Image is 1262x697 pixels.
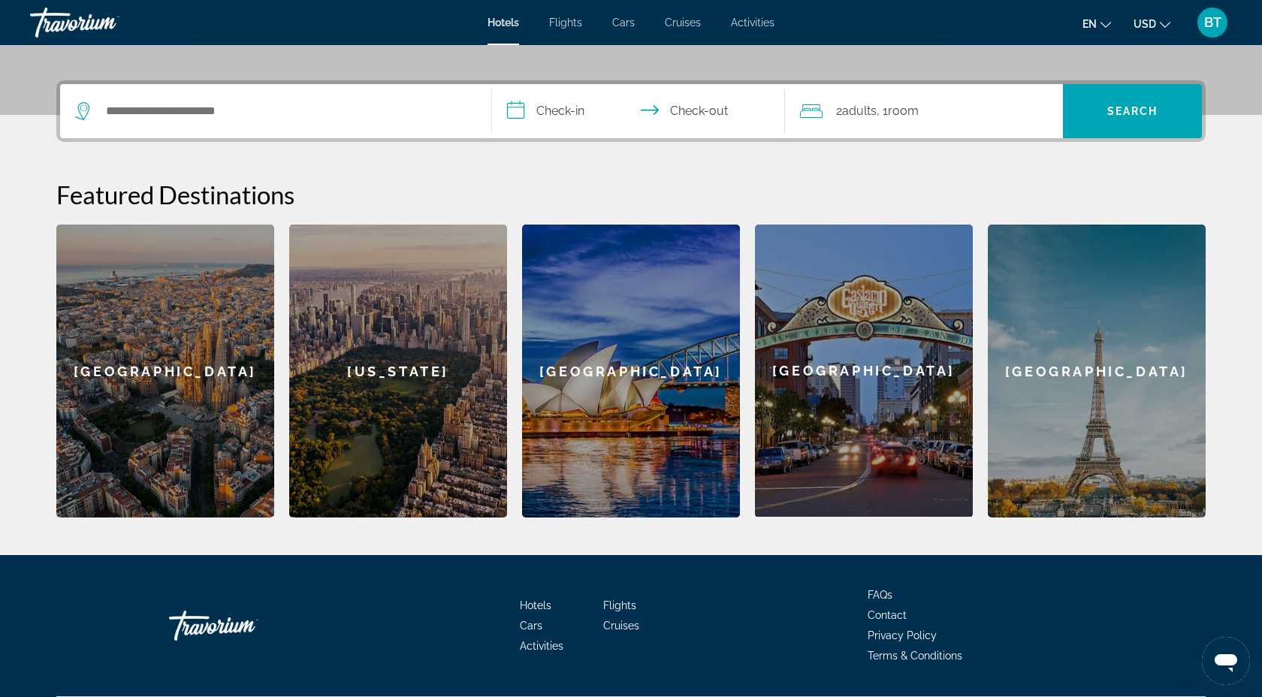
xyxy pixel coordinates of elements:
div: Search widget [60,84,1202,138]
span: Adults [842,104,877,118]
a: Privacy Policy [868,629,937,641]
a: Activities [520,640,563,652]
button: Select check in and out date [492,84,785,138]
a: Cruises [603,620,639,632]
span: 2 [836,101,877,122]
h2: Featured Destinations [56,180,1206,210]
span: , 1 [877,101,919,122]
span: Search [1107,105,1158,117]
div: [US_STATE] [289,225,507,517]
button: Travelers: 2 adults, 0 children [785,84,1063,138]
a: Hotels [520,599,551,611]
input: Search hotel destination [104,100,469,122]
a: Sydney[GEOGRAPHIC_DATA] [522,225,740,517]
div: [GEOGRAPHIC_DATA] [522,225,740,517]
a: Cars [520,620,542,632]
span: en [1082,18,1097,30]
div: [GEOGRAPHIC_DATA] [755,225,973,517]
a: Cars [612,17,635,29]
a: Flights [603,599,636,611]
a: Cruises [665,17,701,29]
button: User Menu [1193,7,1232,38]
a: New York[US_STATE] [289,225,507,517]
a: Contact [868,609,907,621]
button: Change currency [1134,13,1170,35]
a: Flights [549,17,582,29]
span: Room [888,104,919,118]
a: Paris[GEOGRAPHIC_DATA] [988,225,1206,517]
a: Hotels [488,17,519,29]
div: [GEOGRAPHIC_DATA] [988,225,1206,517]
a: FAQs [868,589,892,601]
iframe: Button to launch messaging window [1202,637,1250,685]
span: USD [1134,18,1156,30]
div: [GEOGRAPHIC_DATA] [56,225,274,517]
a: Activities [731,17,774,29]
button: Search [1063,84,1202,138]
span: BT [1204,15,1221,30]
button: Change language [1082,13,1111,35]
a: Travorium [30,3,180,42]
a: Terms & Conditions [868,650,962,662]
a: San Diego[GEOGRAPHIC_DATA] [755,225,973,517]
a: Go Home [169,603,319,648]
a: Barcelona[GEOGRAPHIC_DATA] [56,225,274,517]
